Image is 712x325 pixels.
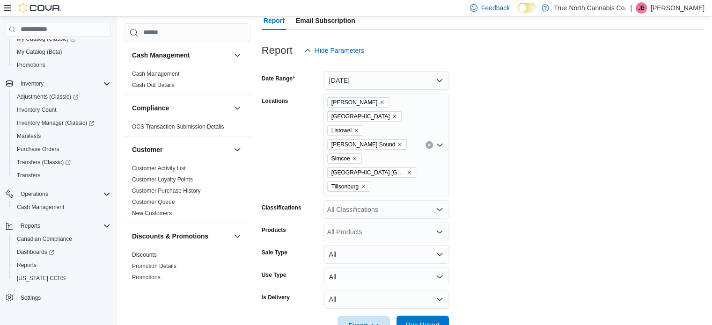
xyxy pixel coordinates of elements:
span: New Customers [132,209,172,217]
h3: Report [262,45,293,56]
button: Reports [2,219,114,232]
a: Promotion Details [132,263,176,269]
span: Promotions [13,59,110,71]
span: Cash Out Details [132,81,175,89]
span: Cash Management [17,203,64,211]
h3: Cash Management [132,51,190,60]
button: Operations [2,188,114,201]
a: My Catalog (Classic) [9,32,114,45]
span: Inventory Manager (Classic) [13,117,110,129]
span: Customer Purchase History [132,187,201,195]
a: Settings [17,292,44,303]
span: Hide Parameters [315,46,364,55]
h3: Customer [132,145,162,154]
a: Discounts [132,252,157,258]
span: [GEOGRAPHIC_DATA] [331,112,390,121]
div: Cash Management [125,68,250,94]
span: Transfers (Classic) [17,159,71,166]
span: [PERSON_NAME] Sound [331,140,396,149]
button: Customer [232,144,243,155]
span: Transfers [17,172,40,179]
button: [US_STATE] CCRS [9,272,114,285]
span: Customer Queue [132,198,175,206]
button: Cash Management [132,51,230,60]
a: Inventory Manager (Classic) [13,117,98,129]
button: Inventory Count [9,103,114,116]
span: Operations [21,190,48,198]
button: All [323,245,449,264]
div: Jeff Butcher [636,2,647,14]
span: Dashboards [13,246,110,258]
span: Promotions [17,61,45,69]
a: Customer Purchase History [132,188,201,194]
span: Listowel [327,125,363,136]
span: My Catalog (Classic) [17,35,76,43]
span: Inventory Count [13,104,110,116]
button: My Catalog (Beta) [9,45,114,58]
label: Date Range [262,75,295,82]
button: Open list of options [436,206,443,213]
span: Canadian Compliance [17,235,72,243]
button: Operations [17,188,52,200]
span: OCS Transaction Submission Details [132,123,224,130]
p: | [630,2,632,14]
span: My Catalog (Classic) [13,33,110,44]
span: Inventory Manager (Classic) [17,119,94,127]
button: Discounts & Promotions [232,231,243,242]
button: Discounts & Promotions [132,231,230,241]
span: Purchase Orders [17,145,59,153]
span: Settings [17,291,110,303]
button: Reports [17,220,44,231]
span: Reports [13,260,110,271]
span: Listowel [331,126,352,135]
a: Cash Management [132,71,179,77]
label: Products [262,226,286,234]
a: Cash Management [13,202,68,213]
span: Tillsonburg [331,182,359,191]
a: Reports [13,260,40,271]
a: Promotions [13,59,49,71]
button: Clear input [426,141,433,149]
a: Transfers [13,170,44,181]
h3: Compliance [132,103,169,113]
span: Feedback [481,3,510,13]
span: Tillsonburg [327,181,370,192]
label: Sale Type [262,249,287,256]
span: Promotions [132,274,161,281]
span: Owen Sound [327,139,407,150]
a: Dashboards [13,246,58,258]
span: Simcoe [331,154,350,163]
p: True North Cannabis Co. [554,2,626,14]
button: Remove Listowel from selection in this group [353,128,359,133]
a: Transfers (Classic) [13,157,74,168]
label: Use Type [262,271,286,279]
a: Manifests [13,130,44,142]
button: Open list of options [436,141,443,149]
h3: Discounts & Promotions [132,231,208,241]
button: Transfers [9,169,114,182]
button: Cash Management [9,201,114,214]
button: Purchase Orders [9,143,114,156]
span: Canadian Compliance [13,233,110,245]
span: Washington CCRS [13,273,110,284]
span: [PERSON_NAME] [331,98,378,107]
span: Stratford Ontario St [327,167,416,178]
span: Transfers (Classic) [13,157,110,168]
button: Inventory [2,77,114,90]
a: Customer Activity List [132,165,186,172]
span: Cash Management [132,70,179,78]
label: Classifications [262,204,301,211]
span: Adjustments (Classic) [13,91,110,102]
span: Cash Management [13,202,110,213]
span: Reports [21,222,40,230]
a: Adjustments (Classic) [9,90,114,103]
a: Purchase Orders [13,144,63,155]
span: JB [638,2,645,14]
button: All [323,267,449,286]
label: Locations [262,97,288,105]
span: [GEOGRAPHIC_DATA] [GEOGRAPHIC_DATA] [GEOGRAPHIC_DATA] [331,168,404,177]
span: Discounts [132,251,157,259]
span: Customer Loyalty Points [132,176,193,183]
